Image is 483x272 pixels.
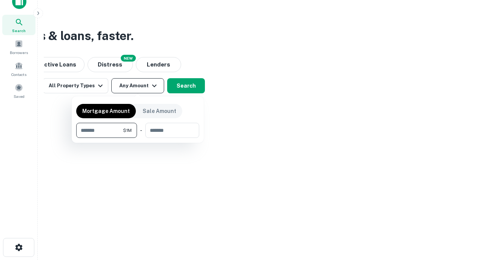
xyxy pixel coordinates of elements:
p: Sale Amount [143,107,176,115]
span: $1M [123,127,132,134]
p: Mortgage Amount [82,107,130,115]
div: - [140,123,142,138]
iframe: Chat Widget [445,212,483,248]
